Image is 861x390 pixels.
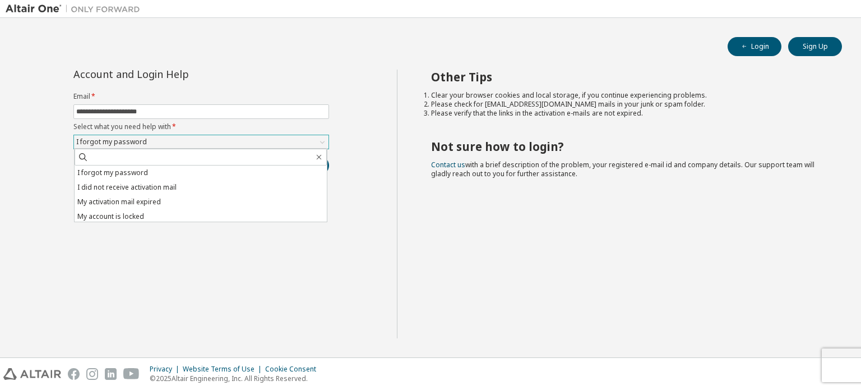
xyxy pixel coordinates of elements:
h2: Other Tips [431,70,822,84]
label: Select what you need help with [73,122,329,131]
li: Please check for [EMAIL_ADDRESS][DOMAIN_NAME] mails in your junk or spam folder. [431,100,822,109]
li: I forgot my password [75,166,327,180]
div: Account and Login Help [73,70,278,79]
a: Contact us [431,160,465,169]
span: with a brief description of the problem, your registered e-mail id and company details. Our suppo... [431,160,814,178]
div: I forgot my password [75,136,149,148]
img: altair_logo.svg [3,368,61,380]
img: instagram.svg [86,368,98,380]
img: linkedin.svg [105,368,117,380]
img: youtube.svg [123,368,140,380]
div: I forgot my password [74,135,328,149]
button: Sign Up [788,37,842,56]
img: facebook.svg [68,368,80,380]
label: Email [73,92,329,101]
li: Clear your browser cookies and local storage, if you continue experiencing problems. [431,91,822,100]
div: Privacy [150,365,183,374]
h2: Not sure how to login? [431,139,822,154]
button: Login [728,37,781,56]
div: Website Terms of Use [183,365,265,374]
img: Altair One [6,3,146,15]
div: Cookie Consent [265,365,323,374]
p: © 2025 Altair Engineering, Inc. All Rights Reserved. [150,374,323,383]
li: Please verify that the links in the activation e-mails are not expired. [431,109,822,118]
